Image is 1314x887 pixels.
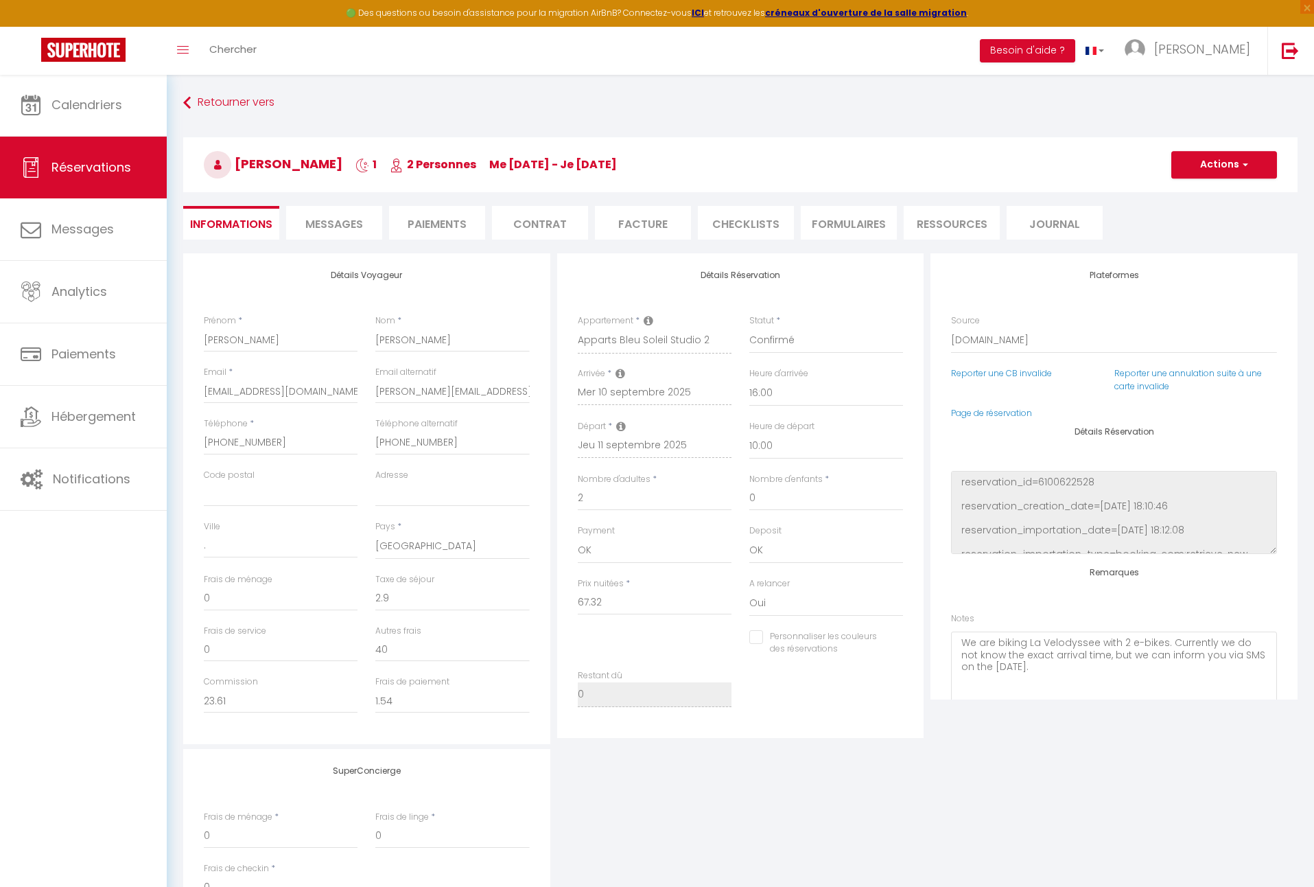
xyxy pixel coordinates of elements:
[1114,367,1262,392] a: Reporter une annulation suite à une carte invalide
[980,39,1075,62] button: Besoin d'aide ?
[1282,42,1299,59] img: logout
[578,367,605,380] label: Arrivée
[578,525,615,538] label: Payment
[1125,39,1145,60] img: ...
[204,676,258,689] label: Commission
[578,473,650,486] label: Nombre d'adultes
[204,520,220,533] label: Ville
[390,157,476,172] span: 2 Personnes
[578,669,622,682] label: Restant dû
[1171,151,1277,178] button: Actions
[51,159,131,176] span: Réservations
[492,206,588,240] li: Contrat
[51,408,136,425] span: Hébergement
[183,91,1298,115] a: Retourner vers
[749,525,782,538] label: Deposit
[204,766,530,776] h4: SuperConcierge
[51,220,114,238] span: Messages
[951,270,1277,280] h4: Plateformes
[375,625,421,638] label: Autres frais
[204,625,266,638] label: Frais de service
[951,407,1032,419] a: Page de réservation
[1007,206,1103,240] li: Journal
[11,5,52,47] button: Ouvrir le widget de chat LiveChat
[489,157,617,172] span: me [DATE] - je [DATE]
[698,206,794,240] li: CHECKLISTS
[765,7,967,19] a: créneaux d'ouverture de la salle migration
[595,206,691,240] li: Facture
[951,314,980,327] label: Source
[951,367,1052,379] a: Reporter une CB invalide
[951,427,1277,437] h4: Détails Réservation
[204,811,272,824] label: Frais de ménage
[1154,41,1250,58] span: [PERSON_NAME]
[204,314,236,327] label: Prénom
[801,206,897,240] li: FORMULAIRES
[51,283,107,300] span: Analytics
[375,811,429,824] label: Frais de linge
[204,469,255,482] label: Code postal
[204,155,342,172] span: [PERSON_NAME]
[51,345,116,362] span: Paiements
[578,270,904,280] h4: Détails Réservation
[692,7,704,19] a: ICI
[375,417,458,430] label: Téléphone alternatif
[951,612,974,625] label: Notes
[578,577,624,590] label: Prix nuitées
[204,366,226,379] label: Email
[749,314,774,327] label: Statut
[355,157,377,172] span: 1
[1114,27,1267,75] a: ... [PERSON_NAME]
[305,216,363,232] span: Messages
[183,206,279,240] li: Informations
[204,270,530,280] h4: Détails Voyageur
[209,42,257,56] span: Chercher
[204,862,269,875] label: Frais de checkin
[204,573,272,586] label: Frais de ménage
[375,469,408,482] label: Adresse
[53,470,130,487] span: Notifications
[375,366,436,379] label: Email alternatif
[204,417,248,430] label: Téléphone
[41,38,126,62] img: Super Booking
[749,420,814,433] label: Heure de départ
[375,314,395,327] label: Nom
[199,27,267,75] a: Chercher
[749,473,823,486] label: Nombre d'enfants
[375,676,449,689] label: Frais de paiement
[578,420,606,433] label: Départ
[375,520,395,533] label: Pays
[749,577,790,590] label: A relancer
[749,367,808,380] label: Heure d'arrivée
[389,206,485,240] li: Paiements
[904,206,1000,240] li: Ressources
[51,96,122,113] span: Calendriers
[375,573,434,586] label: Taxe de séjour
[578,314,633,327] label: Appartement
[951,568,1277,577] h4: Remarques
